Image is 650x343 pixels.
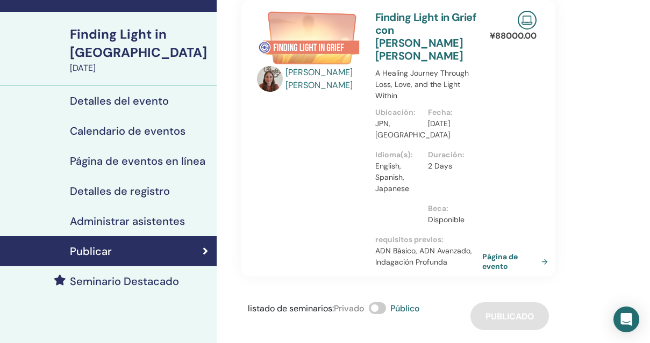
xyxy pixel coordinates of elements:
[70,215,185,228] h4: Administrar asistentes
[257,66,283,92] img: default.jpg
[428,149,474,160] p: Duración :
[490,30,537,42] p: ¥ 88000.00
[375,245,481,268] p: ADN Básico, ADN Avanzado, Indagación Profunda
[375,118,422,141] p: JPN, [GEOGRAPHIC_DATA]
[70,62,210,75] div: [DATE]
[70,25,210,62] div: Finding Light in [GEOGRAPHIC_DATA]
[334,303,365,314] span: Privado
[70,125,185,137] h4: Calendario de eventos
[428,160,474,172] p: 2 Days
[428,107,474,118] p: Fecha :
[375,160,422,194] p: English, Spanish, Japanese
[375,107,422,118] p: Ubicación :
[70,245,112,258] h4: Publicar
[285,66,365,92] a: [PERSON_NAME] [PERSON_NAME]
[375,10,476,63] a: Finding Light in Grief con [PERSON_NAME] [PERSON_NAME]
[248,303,334,314] span: listado de seminarios :
[375,68,481,101] p: A Healing Journey Through Loss, Love, and the Light Within
[482,252,552,271] a: Página de evento
[375,234,481,245] p: requisitos previos :
[613,306,639,332] div: Open Intercom Messenger
[70,185,170,198] h4: Detalles de registro
[257,11,362,69] img: Finding Light in Grief
[428,214,474,225] p: Disponible
[518,11,537,30] img: Live Online Seminar
[70,155,205,167] h4: Página de eventos en línea
[375,149,422,160] p: Idioma(s) :
[70,94,169,107] h4: Detalles del evento
[428,118,474,129] p: [DATE]
[70,275,179,288] h4: Seminario Destacado
[63,25,217,75] a: Finding Light in [GEOGRAPHIC_DATA][DATE]
[390,303,420,314] span: Público
[428,203,474,214] p: Beca :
